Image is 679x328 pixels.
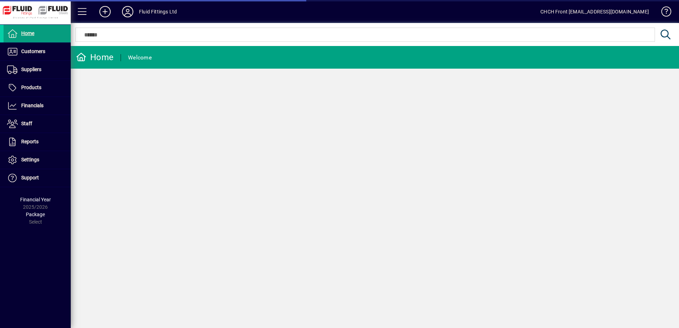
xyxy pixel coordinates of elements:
a: Settings [4,151,71,169]
span: Support [21,175,39,180]
span: Home [21,30,34,36]
span: Financial Year [20,197,51,202]
a: Products [4,79,71,97]
button: Add [94,5,116,18]
a: Financials [4,97,71,115]
span: Suppliers [21,67,41,72]
button: Profile [116,5,139,18]
div: Welcome [128,52,152,63]
span: Products [21,85,41,90]
a: Customers [4,43,71,61]
span: Reports [21,139,39,144]
a: Knowledge Base [656,1,670,24]
div: Home [76,52,114,63]
span: Customers [21,48,45,54]
div: CHCH Front [EMAIL_ADDRESS][DOMAIN_NAME] [540,6,649,17]
a: Reports [4,133,71,151]
span: Staff [21,121,32,126]
a: Staff [4,115,71,133]
a: Suppliers [4,61,71,79]
a: Support [4,169,71,187]
span: Financials [21,103,43,108]
span: Package [26,212,45,217]
div: Fluid Fittings Ltd [139,6,177,17]
span: Settings [21,157,39,162]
